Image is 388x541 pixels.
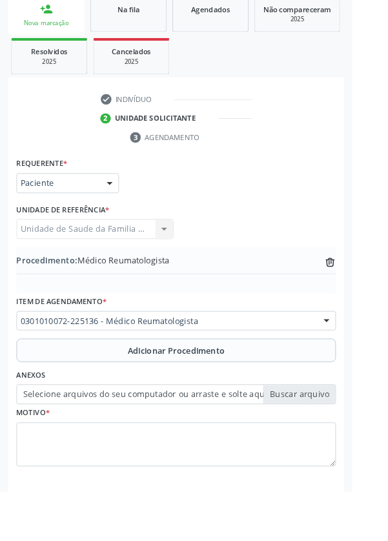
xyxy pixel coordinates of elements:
span: Cancelados [123,51,167,62]
div: 2 [110,125,122,136]
label: Item de agendamento [18,322,117,342]
label: Unidade de referência [18,221,121,241]
span: Procedimento: [18,280,85,292]
span: Paciente [23,195,105,208]
div: Nova marcação [18,20,84,30]
span: Adicionar Procedimento [141,379,248,393]
span: 0301010072-225136 - Médico Reumatologista [23,347,343,360]
span: Agendados [210,5,253,15]
span: Na fila [129,5,154,15]
span: Não compareceram [290,5,365,15]
div: Unidade solicitante [127,124,216,136]
div: 2025 [290,16,365,26]
label: Motivo [18,445,55,465]
div: person_add [44,3,58,17]
label: Anexos [18,403,50,423]
span: Médico Reumatologista [18,280,187,293]
span: Resolvidos [34,51,74,62]
label: Requerente [18,170,74,190]
div: 2025 [112,63,177,72]
div: 2025 [22,63,87,72]
button: Adicionar Procedimento [18,373,370,398]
